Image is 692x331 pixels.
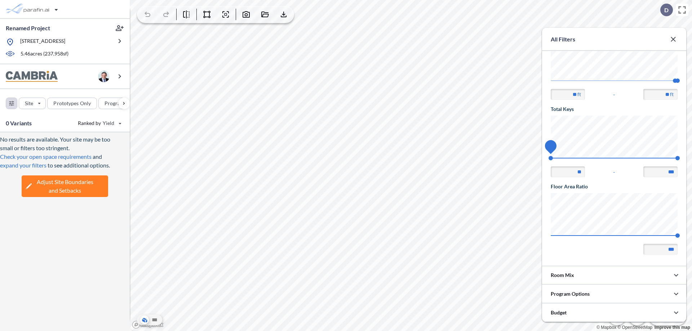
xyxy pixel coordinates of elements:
[551,183,678,190] h5: Floor Area Ratio
[664,7,669,13] p: D
[103,120,115,127] span: Yield
[551,106,678,113] h5: Total Keys
[21,50,68,58] p: 5.46 acres ( 237,958 sf)
[140,316,149,324] button: Aerial View
[617,325,652,330] a: OpenStreetMap
[19,98,46,109] button: Site
[47,98,97,109] button: Prototypes Only
[37,178,93,195] span: Adjust Site Boundaries and Setbacks
[132,321,164,329] a: Mapbox homepage
[72,117,126,129] button: Ranked by Yield
[53,100,91,107] p: Prototypes Only
[6,119,32,128] p: 0 Variants
[577,91,581,98] label: ft
[25,100,33,107] p: Site
[98,98,137,109] button: Program
[655,325,690,330] a: Improve this map
[670,91,674,98] label: ft
[6,71,58,82] img: BrandImage
[22,175,108,197] button: Adjust Site Boundariesand Setbacks
[551,272,574,279] p: Room Mix
[551,89,678,100] div: -
[150,316,159,324] button: Site Plan
[105,100,125,107] p: Program
[6,24,50,32] p: Renamed Project
[20,37,65,46] p: [STREET_ADDRESS]
[551,290,590,298] p: Program Options
[551,166,678,177] div: -
[548,143,553,148] span: 74
[596,325,616,330] a: Mapbox
[551,35,575,44] p: All Filters
[551,309,567,316] p: Budget
[98,71,110,82] img: user logo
